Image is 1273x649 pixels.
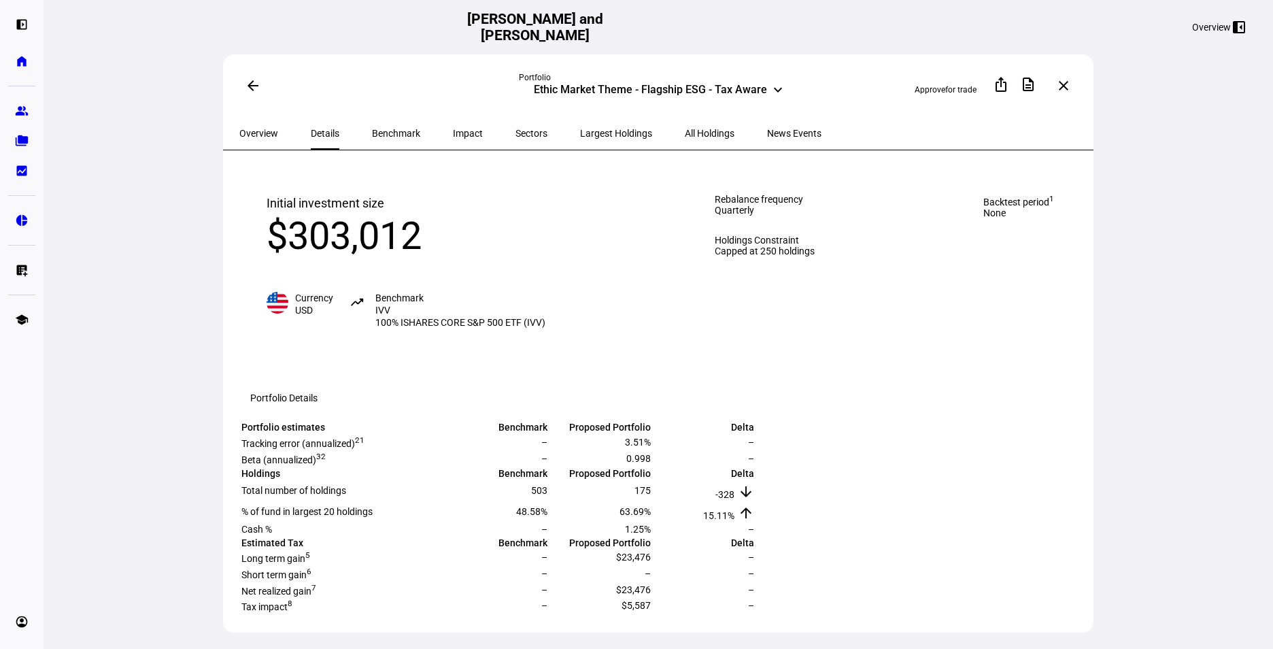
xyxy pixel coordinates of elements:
td: Proposed Portfolio [549,467,651,480]
span: – [748,584,754,595]
span: IVV [375,305,390,316]
h2: [PERSON_NAME] and [PERSON_NAME] [459,11,612,44]
span: Total number of holdings [241,485,346,496]
sup: 3 [316,452,321,461]
td: Delta [653,421,755,433]
span: Beta (annualized) [241,454,326,465]
mat-icon: description [1020,76,1036,93]
sup: 7 [311,583,316,593]
span: Tax impact [241,601,292,612]
span: -328 [715,489,734,500]
mat-icon: ios_share [993,76,1009,93]
a: pie_chart [8,207,35,234]
span: Largest Holdings [580,129,652,138]
td: Delta [653,467,755,480]
span: $5,587 [622,600,651,611]
div: $303,012 [267,213,545,259]
span: Capped at 250 holdings [715,246,815,256]
td: Portfolio estimates [241,421,445,433]
button: Approvefor trade [904,79,987,101]
td: Benchmark [446,467,548,480]
span: All Holdings [685,129,734,138]
span: Impact [453,129,483,138]
eth-mat-symbol: left_panel_open [15,18,29,31]
span: – [541,584,547,595]
span: 3.51% [625,437,651,448]
mat-icon: left_panel_close [1231,19,1247,35]
span: Tracking error (annualized) [241,438,364,449]
mat-icon: trending_up [350,295,366,311]
sup: 1 [360,435,364,445]
div: Initial investment size [267,194,545,213]
mat-icon: arrow_back [245,78,261,94]
span: – [748,568,754,579]
span: Rebalance frequency [715,194,815,205]
td: Benchmark [446,537,548,549]
span: Backtest period [983,194,1054,207]
span: 100% ISHARES CORE S&P 500 ETF (IVV) [375,316,545,329]
span: – [541,552,547,563]
span: Short term gain [241,569,311,580]
span: Sectors [515,129,547,138]
td: Holdings [241,467,445,480]
span: Quarterly [715,205,754,216]
span: – [645,568,651,579]
span: Holdings Constraint [715,235,815,246]
span: – [748,524,754,535]
span: – [541,600,547,611]
span: Overview [239,129,278,138]
span: % of fund in largest 20 holdings [241,506,373,517]
mat-icon: arrow_upward [738,505,754,521]
span: – [541,524,547,535]
span: 503 [531,485,547,496]
td: Delta [653,537,755,549]
span: Cash % [241,524,272,535]
span: $23,476 [616,552,651,563]
td: Proposed Portfolio [549,537,651,549]
span: 63.69% [619,506,651,517]
span: Benchmark [375,293,424,303]
span: for trade [945,85,977,95]
sup: 5 [305,551,310,561]
span: Net realized gain [241,586,316,597]
span: Currency [295,293,333,303]
span: – [748,453,754,464]
div: Ethic Market Theme - Flagship ESG - Tax Aware [534,83,767,99]
td: Estimated Tax [241,537,445,549]
span: USD [295,305,313,316]
td: Proposed Portfolio [549,421,651,433]
eth-mat-symbol: home [15,54,29,68]
button: Overview [1181,16,1257,38]
div: Overview [1192,22,1231,33]
eth-mat-symbol: account_circle [15,615,29,629]
span: Benchmark [372,129,420,138]
eth-data-table-title: Portfolio Details [250,393,318,403]
span: – [748,552,754,563]
span: 48.58% [516,506,547,517]
span: 1.25% [625,524,651,535]
sup: 2 [321,452,326,461]
sup: 8 [288,599,292,609]
span: 0.998 [626,453,651,464]
span: 175 [634,485,651,496]
span: None [983,207,1054,218]
span: News Events [767,129,821,138]
mat-icon: keyboard_arrow_down [770,82,786,98]
span: 15.11% [703,510,734,521]
mat-icon: close [1055,78,1072,94]
span: – [541,568,547,579]
div: Portfolio [519,72,798,83]
a: group [8,97,35,124]
eth-mat-symbol: school [15,313,29,327]
eth-mat-symbol: group [15,104,29,118]
sup: 2 [355,435,360,445]
span: – [541,437,547,448]
span: $23,476 [616,584,651,595]
span: Approve [915,85,945,95]
span: – [748,600,754,611]
td: Benchmark [446,421,548,433]
sup: 1 [1049,194,1054,203]
a: folder_copy [8,127,35,154]
span: Details [311,129,339,138]
eth-mat-symbol: list_alt_add [15,263,29,277]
